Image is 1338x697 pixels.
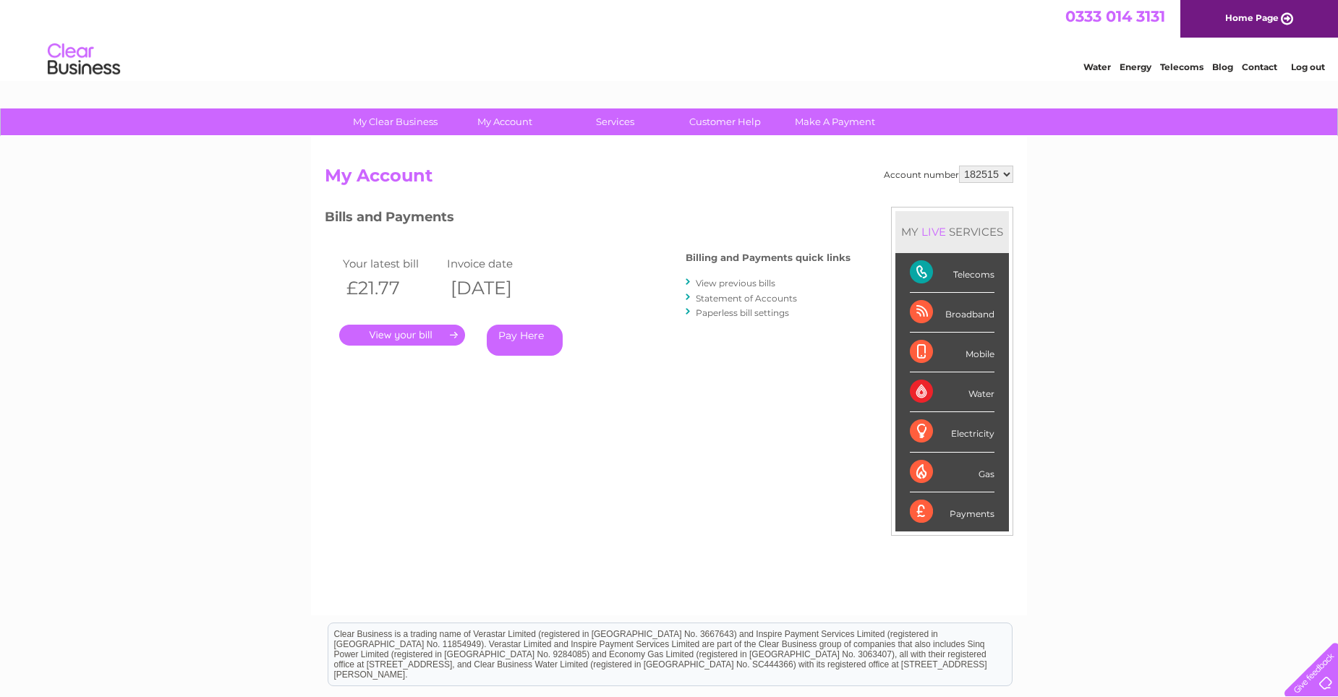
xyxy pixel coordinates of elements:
[339,325,465,346] a: .
[910,372,994,412] div: Water
[696,293,797,304] a: Statement of Accounts
[910,293,994,333] div: Broadband
[328,8,1012,70] div: Clear Business is a trading name of Verastar Limited (registered in [GEOGRAPHIC_DATA] No. 3667643...
[910,253,994,293] div: Telecoms
[1242,61,1277,72] a: Contact
[339,273,443,303] th: £21.77
[325,207,851,232] h3: Bills and Payments
[696,307,789,318] a: Paperless bill settings
[555,108,675,135] a: Services
[1065,7,1165,25] a: 0333 014 3131
[487,325,563,356] a: Pay Here
[686,252,851,263] h4: Billing and Payments quick links
[696,278,775,288] a: View previous bills
[446,108,565,135] a: My Account
[1120,61,1151,72] a: Energy
[443,254,547,273] td: Invoice date
[1212,61,1233,72] a: Blog
[910,492,994,531] div: Payments
[895,211,1009,252] div: MY SERVICES
[325,166,1013,193] h2: My Account
[910,453,994,492] div: Gas
[443,273,547,303] th: [DATE]
[47,38,121,82] img: logo.png
[910,412,994,452] div: Electricity
[910,333,994,372] div: Mobile
[336,108,455,135] a: My Clear Business
[1083,61,1111,72] a: Water
[884,166,1013,183] div: Account number
[665,108,785,135] a: Customer Help
[1160,61,1203,72] a: Telecoms
[775,108,895,135] a: Make A Payment
[919,225,949,239] div: LIVE
[1291,61,1325,72] a: Log out
[339,254,443,273] td: Your latest bill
